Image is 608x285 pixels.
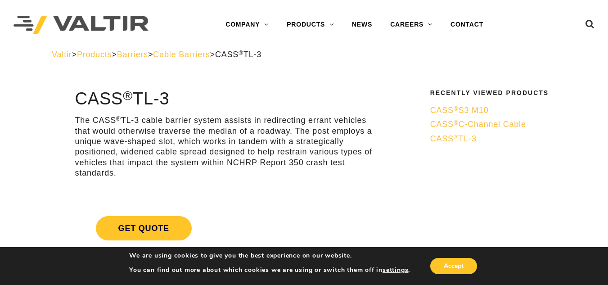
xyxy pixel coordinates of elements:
[116,115,121,122] sup: ®
[239,50,243,56] sup: ®
[215,50,261,59] span: CASS TL-3
[96,216,192,240] span: Get Quote
[117,50,148,59] a: Barriers
[216,16,278,34] a: COMPANY
[430,258,477,274] button: Accept
[430,106,489,115] span: CASS S3 M10
[430,120,526,129] span: CASS C-Channel Cable
[75,115,381,178] p: The CASS TL-3 cable barrier system assists in redirecting errant vehicles that would otherwise tr...
[454,119,459,126] sup: ®
[14,16,149,34] img: Valtir
[52,50,556,60] div: > > > >
[77,50,112,59] a: Products
[430,90,551,96] h2: Recently Viewed Products
[52,50,72,59] a: Valtir
[75,205,381,251] a: Get Quote
[75,90,381,109] h1: CASS TL-3
[129,252,410,260] p: We are using cookies to give you the best experience on our website.
[278,16,343,34] a: PRODUCTS
[383,266,408,274] button: settings
[430,134,551,144] a: CASS®TL-3
[454,105,459,112] sup: ®
[123,88,133,103] sup: ®
[343,16,381,34] a: NEWS
[381,16,441,34] a: CAREERS
[153,50,210,59] a: Cable Barriers
[430,119,551,130] a: CASS®C-Channel Cable
[441,16,492,34] a: CONTACT
[430,134,477,143] span: CASS TL-3
[129,266,410,274] p: You can find out more about which cookies we are using or switch them off in .
[454,134,459,140] sup: ®
[430,105,551,116] a: CASS®S3 M10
